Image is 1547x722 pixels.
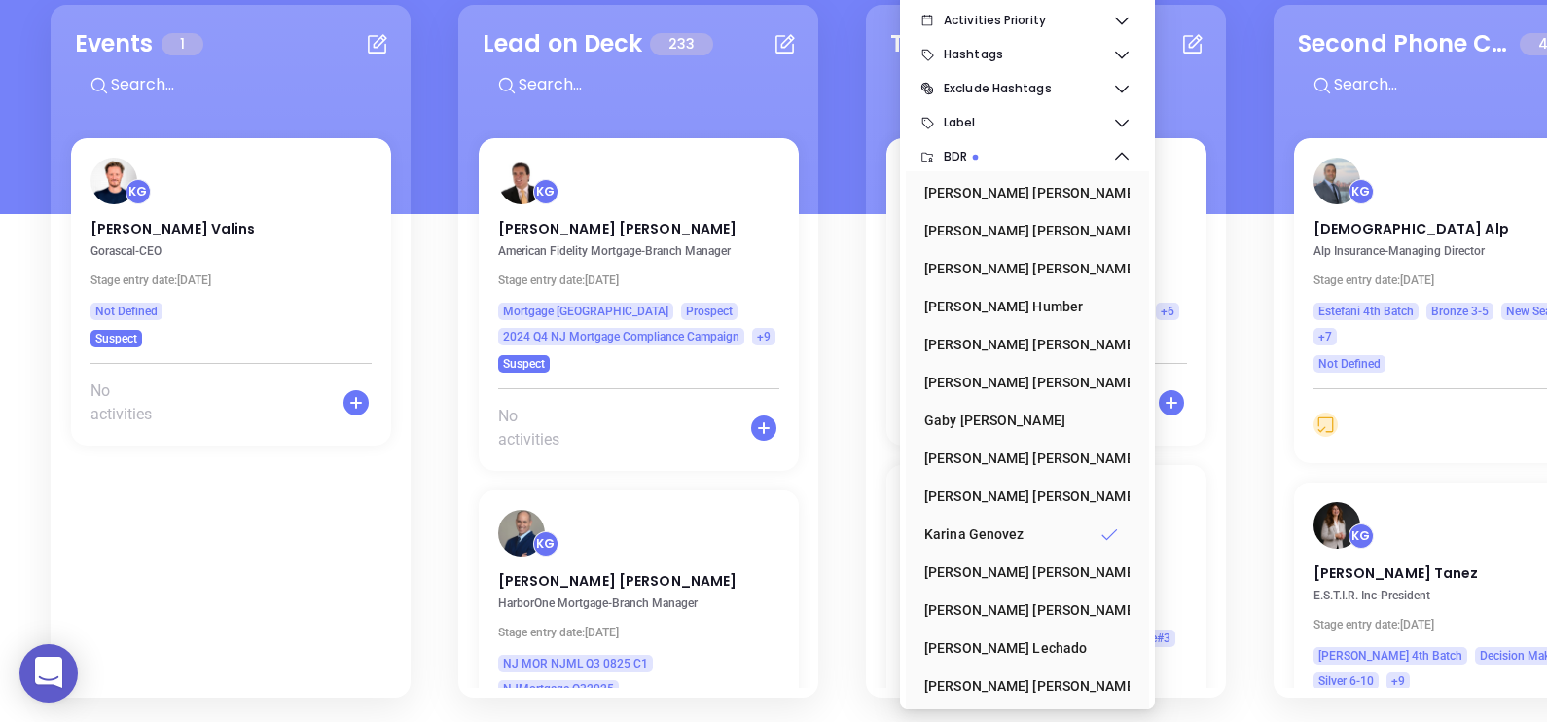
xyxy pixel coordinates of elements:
[924,173,1119,212] div: [PERSON_NAME] [PERSON_NAME]
[1313,502,1360,549] img: profile
[944,1,1112,40] span: Activities Priority
[95,328,137,349] span: Suspect
[924,249,1119,288] div: [PERSON_NAME] [PERSON_NAME]
[1318,301,1414,322] span: Estefani 4th Batch
[498,626,790,639] p: Wed 10/4/2023
[1391,670,1405,692] span: +9
[650,33,713,55] span: 233
[757,326,771,347] span: +9
[1318,645,1462,667] span: [PERSON_NAME] 4th Batch
[924,553,1119,592] div: [PERSON_NAME] [PERSON_NAME]
[498,596,790,610] p: HarborOne Mortgage - Branch Manager
[90,244,382,258] p: Gorascal - CEO
[924,401,1119,440] div: Gaby [PERSON_NAME]
[90,379,175,426] span: No activities
[162,33,203,55] span: 1
[1318,670,1374,692] span: Silver 6-10
[503,653,648,674] span: NJ MOR NJML Q3 0825 C1
[1298,26,1512,61] div: Second Phone Call
[924,667,1119,705] div: [PERSON_NAME] [PERSON_NAME]
[924,363,1119,402] div: [PERSON_NAME] [PERSON_NAME]
[75,26,154,61] div: Events
[944,35,1112,74] span: Hashtags
[498,158,545,204] img: profile
[498,510,545,557] img: profile
[1431,301,1489,322] span: Bronze 3-5
[479,138,799,373] a: profileKarina Genovez[PERSON_NAME] [PERSON_NAME] American Fidelity Mortgage-Branch ManagerStage e...
[90,158,137,204] img: profile
[90,273,382,287] p: Wed 8/30/2023
[483,26,642,61] div: Lead on Deck
[886,138,1206,347] a: profileKarina Genovez[PERSON_NAME] [PERSON_NAME] JDI Brokerage Inc-CEOStage entry date:[DATE]NY I...
[533,179,558,204] div: Karina Genovez
[503,353,545,375] span: Suspect
[498,244,790,258] p: American Fidelity Mortgage - Branch Manager
[924,211,1119,250] div: [PERSON_NAME] [PERSON_NAME]
[944,69,1112,108] span: Exclude Hashtags
[503,301,668,322] span: Mortgage [GEOGRAPHIC_DATA]
[1318,326,1332,347] span: +7
[51,5,411,698] section: Events
[517,72,809,97] input: Search...
[503,678,614,700] span: NJMortgage Q32025
[1349,179,1374,204] div: Karina Genovez
[90,219,372,229] p: [PERSON_NAME] Valins
[924,287,1119,326] div: [PERSON_NAME] Humber
[498,571,779,581] p: [PERSON_NAME] [PERSON_NAME]
[924,515,1119,554] div: Karina Genovez
[71,138,391,347] a: profileKarina Genovez[PERSON_NAME] Valins Gorascal-CEOStage entry date:[DATE]Not DefinedSuspect
[126,179,151,204] div: Karina Genovez
[498,405,583,451] span: No activities
[1313,158,1360,204] img: profile
[1161,301,1174,322] span: +6
[866,5,1226,698] section: Third Phone Call
[533,531,558,557] div: Karina Genovez
[924,439,1119,478] div: [PERSON_NAME] [PERSON_NAME]
[890,26,1088,61] div: Third Phone Call
[886,465,1206,700] a: profileKarina Genovez[PERSON_NAME] [PERSON_NAME] [PERSON_NAME] Financial Group, Inc-CEOStage entr...
[924,629,1119,668] div: [PERSON_NAME] Lechado
[503,326,739,347] span: 2024 Q4 NJ Mortgage Compliance Campaign
[458,5,818,698] section: Lead on Deck
[498,219,779,229] p: [PERSON_NAME] [PERSON_NAME]
[1318,353,1381,375] span: Not Defined
[498,273,790,287] p: Wed 10/4/2023
[944,137,1112,176] span: BDR
[109,72,401,97] input: Search...
[1349,523,1374,549] div: Karina Genovez
[95,301,158,322] span: Not Defined
[924,477,1119,516] div: [PERSON_NAME] [PERSON_NAME]
[924,591,1119,630] div: [PERSON_NAME] [PERSON_NAME]
[924,325,1119,364] div: [PERSON_NAME] [PERSON_NAME]
[686,301,733,322] span: Prospect
[944,103,1112,142] span: Label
